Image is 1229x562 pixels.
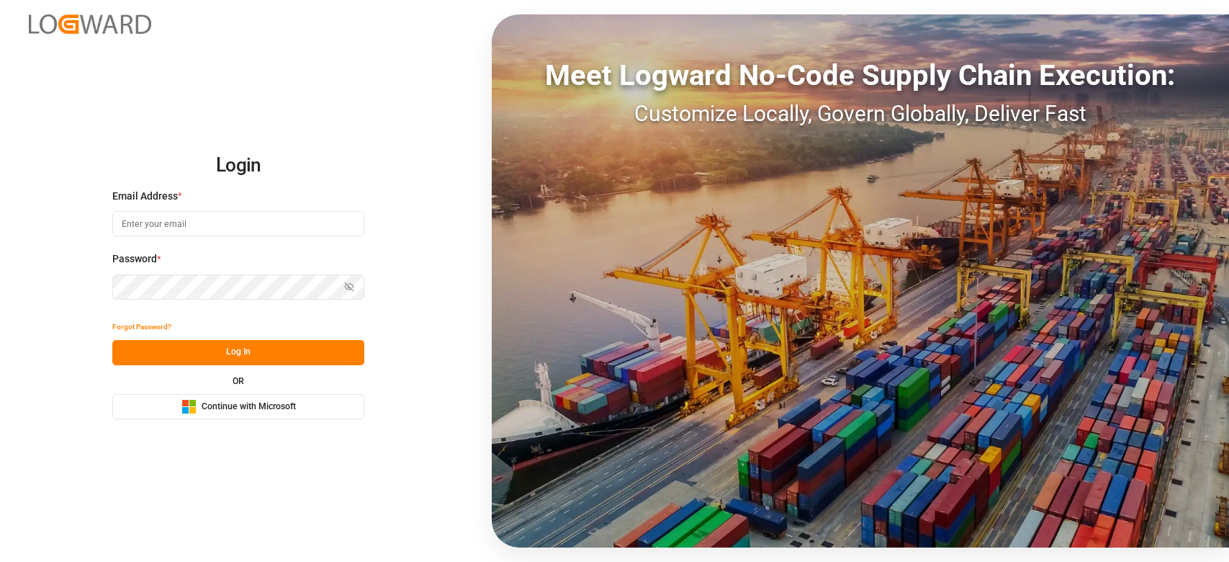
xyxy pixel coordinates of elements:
[112,189,178,204] span: Email Address
[112,340,364,365] button: Log In
[492,54,1229,97] div: Meet Logward No-Code Supply Chain Execution:
[112,315,171,340] button: Forgot Password?
[112,251,157,267] span: Password
[202,401,296,414] span: Continue with Microsoft
[29,14,151,34] img: Logward_new_orange.png
[112,394,364,419] button: Continue with Microsoft
[112,211,364,236] input: Enter your email
[492,97,1229,130] div: Customize Locally, Govern Globally, Deliver Fast
[112,143,364,189] h2: Login
[233,377,244,385] small: OR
